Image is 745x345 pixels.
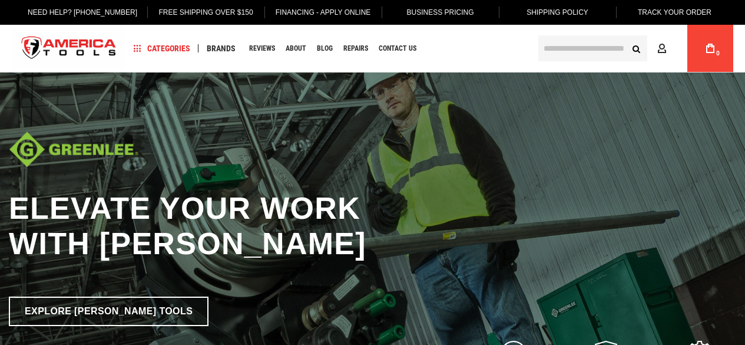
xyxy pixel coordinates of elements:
span: Categories [134,44,190,52]
h1: Elevate Your Work with [PERSON_NAME] [9,190,539,261]
span: Contact Us [379,45,416,52]
a: 0 [699,25,721,72]
button: Search [625,37,647,60]
span: Brands [207,44,236,52]
span: 0 [716,50,720,57]
img: America Tools [12,27,126,71]
a: Blog [312,41,338,57]
a: store logo [12,27,126,71]
a: About [280,41,312,57]
a: Reviews [244,41,280,57]
a: Explore [PERSON_NAME] Tools [9,297,208,326]
span: Blog [317,45,333,52]
a: Categories [128,41,196,57]
a: Repairs [338,41,373,57]
span: Shipping Policy [527,8,588,17]
img: Diablo logo [9,132,138,167]
span: About [286,45,306,52]
a: Contact Us [373,41,422,57]
a: Brands [201,41,241,57]
span: Repairs [343,45,368,52]
span: Reviews [249,45,275,52]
